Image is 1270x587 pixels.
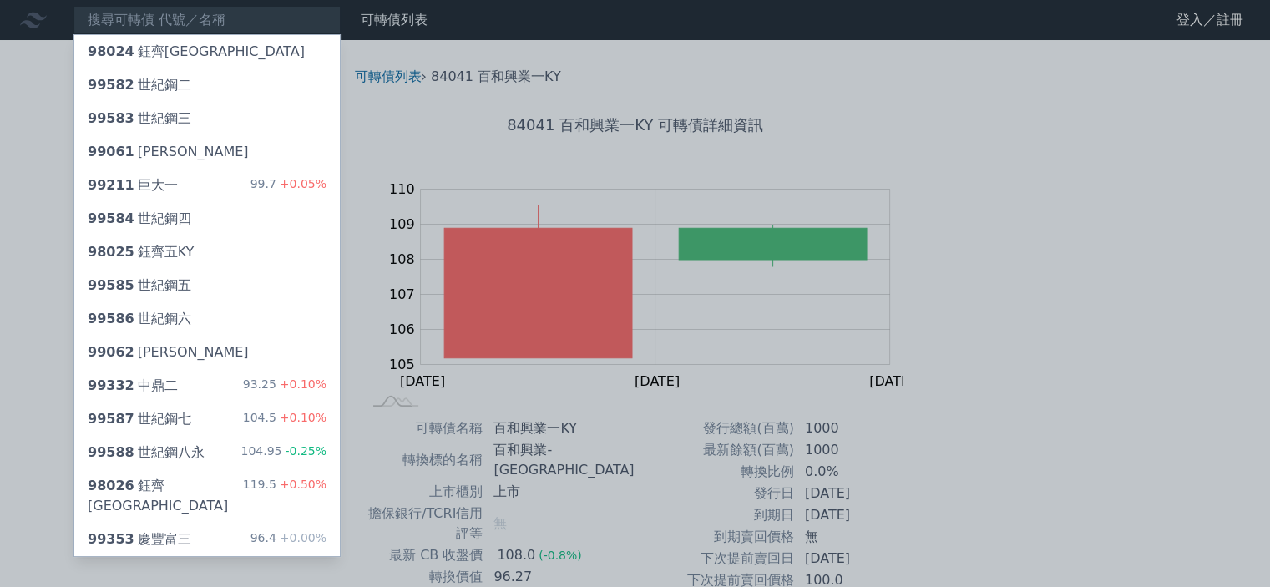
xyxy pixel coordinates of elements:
span: 99588 [88,444,134,460]
a: 99585世紀鋼五 [74,269,340,302]
span: 99353 [88,531,134,547]
a: 99583世紀鋼三 [74,102,340,135]
div: 鈺齊[GEOGRAPHIC_DATA] [88,42,305,62]
a: 99584世紀鋼四 [74,202,340,235]
span: 98024 [88,43,134,59]
div: 世紀鋼三 [88,109,191,129]
div: 93.25 [243,376,326,396]
div: 119.5 [243,476,326,516]
span: 99062 [88,344,134,360]
div: 中鼎二 [88,376,178,396]
div: 世紀鋼二 [88,75,191,95]
span: 99585 [88,277,134,293]
span: +0.10% [276,377,326,391]
div: 慶豐富三 [88,529,191,549]
div: 世紀鋼六 [88,309,191,329]
div: 96.4 [250,529,326,549]
span: +0.00% [276,531,326,544]
div: 世紀鋼八永 [88,443,205,463]
span: +0.10% [276,411,326,424]
div: 鈺齊[GEOGRAPHIC_DATA] [88,476,243,516]
a: 99062[PERSON_NAME] [74,336,340,369]
span: +0.05% [276,177,326,190]
span: 99583 [88,110,134,126]
a: 99061[PERSON_NAME] [74,135,340,169]
a: 99588世紀鋼八永 104.95-0.25% [74,436,340,469]
div: 鈺齊五KY [88,242,194,262]
span: 99061 [88,144,134,159]
a: 99586世紀鋼六 [74,302,340,336]
div: 巨大一 [88,175,178,195]
a: 98025鈺齊五KY [74,235,340,269]
span: 98025 [88,244,134,260]
span: +0.50% [276,478,326,491]
div: 世紀鋼四 [88,209,191,229]
a: 98026鈺齊[GEOGRAPHIC_DATA] 119.5+0.50% [74,469,340,523]
a: 98024鈺齊[GEOGRAPHIC_DATA] [74,35,340,68]
a: 99332中鼎二 93.25+0.10% [74,369,340,402]
span: -0.25% [281,444,326,458]
span: 99211 [88,177,134,193]
div: 104.95 [240,443,326,463]
a: 99353慶豐富三 96.4+0.00% [74,523,340,556]
span: 99586 [88,311,134,326]
a: 99587世紀鋼七 104.5+0.10% [74,402,340,436]
div: 104.5 [243,409,326,429]
a: 99582世紀鋼二 [74,68,340,102]
span: 99587 [88,411,134,427]
div: 世紀鋼五 [88,276,191,296]
span: 99332 [88,377,134,393]
a: 99211巨大一 99.7+0.05% [74,169,340,202]
span: 99582 [88,77,134,93]
div: [PERSON_NAME] [88,342,249,362]
div: [PERSON_NAME] [88,142,249,162]
span: 98026 [88,478,134,493]
span: 99584 [88,210,134,226]
div: 世紀鋼七 [88,409,191,429]
div: 99.7 [250,175,326,195]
